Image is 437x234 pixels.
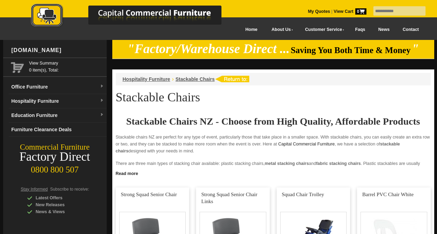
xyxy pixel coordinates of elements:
[27,194,93,201] div: Latest Offers
[349,22,372,37] a: Faqs
[291,45,411,55] span: Saving You Both Time & Money
[123,76,170,82] a: Hospitality Furniture
[215,76,249,82] img: return to
[265,161,309,166] strong: metal stacking chairs
[9,123,107,137] a: Furniture Clearance Deals
[112,168,434,177] a: Click to read more
[100,99,104,103] img: dropdown
[116,134,431,154] p: Stackable chairs NZ are perfect for any type of event, particularly those that take place in a sm...
[116,91,431,104] h1: Stackable Chairs
[126,116,420,127] strong: Stackable Chairs NZ - Choose from High Quality, Affordable Products
[9,80,107,94] a: Office Furnituredropdown
[116,160,431,181] p: There are three main types of stacking chair available: plastic stacking chairs, and . Plastic st...
[50,187,89,192] span: Subscribe to receive:
[334,9,366,14] strong: View Cart
[27,208,93,215] div: News & Views
[12,3,255,31] a: Capital Commercial Furniture Logo
[372,22,396,37] a: News
[355,8,366,15] span: 0
[127,42,290,56] em: "Factory/Warehouse Direct ...
[172,76,173,83] li: ›
[308,9,330,14] a: My Quotes
[3,161,107,175] div: 0800 800 507
[316,161,361,166] strong: fabric stacking chairs
[100,113,104,117] img: dropdown
[278,142,335,147] a: Capital Commercial Furniture
[332,9,366,14] a: View Cart0
[9,40,107,61] div: [DOMAIN_NAME]
[297,22,348,37] a: Customer Service
[264,22,297,37] a: About Us
[9,94,107,108] a: Hospitality Furnituredropdown
[100,84,104,89] img: dropdown
[3,142,107,152] div: Commercial Furniture
[29,60,104,73] span: 0 item(s), Total:
[9,108,107,123] a: Education Furnituredropdown
[12,3,255,29] img: Capital Commercial Furniture Logo
[396,22,425,37] a: Contact
[21,187,48,192] span: Stay Informed
[27,201,93,208] div: New Releases
[412,42,419,56] em: "
[176,76,215,82] a: Stackable Chairs
[3,152,107,162] div: Factory Direct
[29,60,104,67] a: View Summary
